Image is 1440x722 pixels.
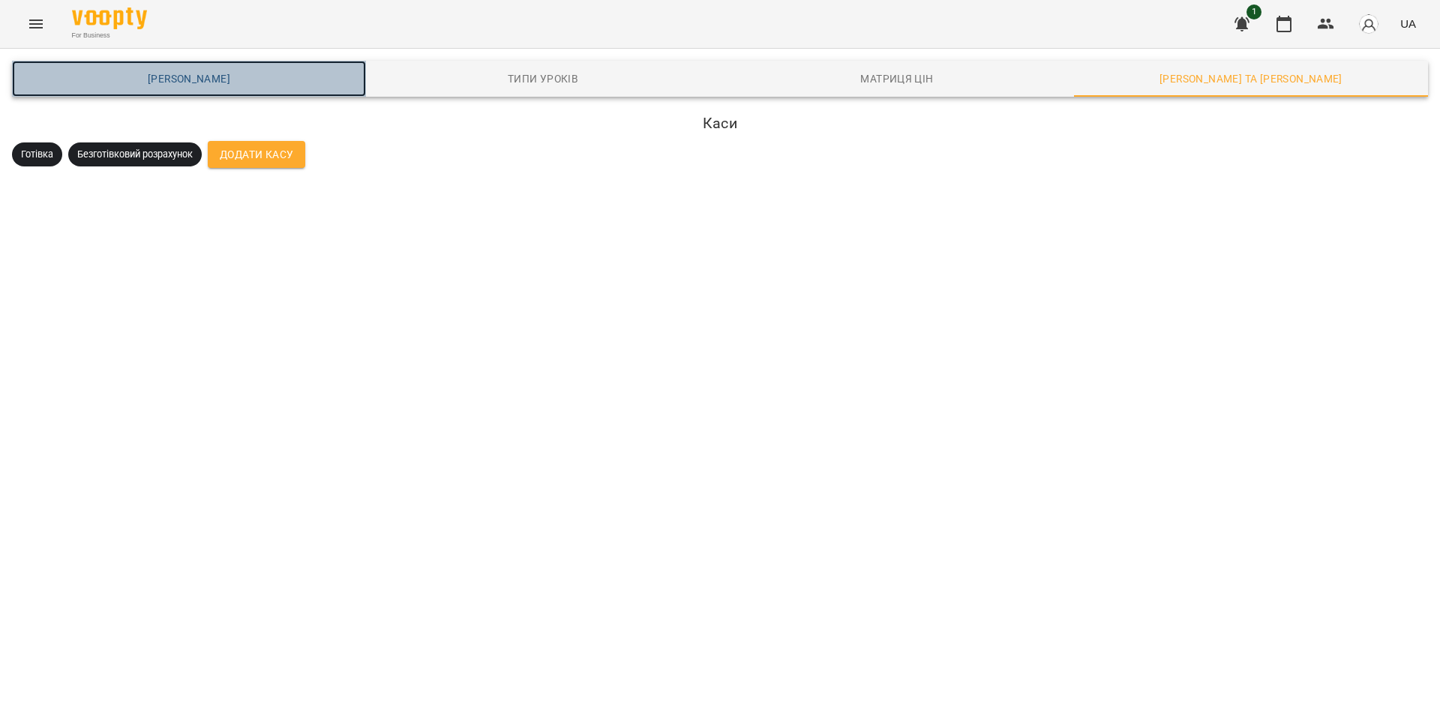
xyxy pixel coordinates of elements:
button: Додати Касу [208,141,305,168]
span: Безготівковий розрахунок [68,148,202,161]
span: Додати Касу [220,145,293,163]
span: 1 [1246,4,1261,19]
span: Типи уроків [375,70,711,88]
span: For Business [72,31,147,40]
span: [PERSON_NAME] та [PERSON_NAME] [1083,70,1419,88]
span: Готівка [12,148,62,161]
span: [PERSON_NAME] [21,70,357,88]
h6: Каси [12,112,1428,135]
img: avatar_s.png [1358,13,1379,34]
img: Voopty Logo [72,7,147,29]
button: UA [1394,10,1422,37]
span: Матриця цін [729,70,1065,88]
button: Menu [18,6,54,42]
span: UA [1400,16,1416,31]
